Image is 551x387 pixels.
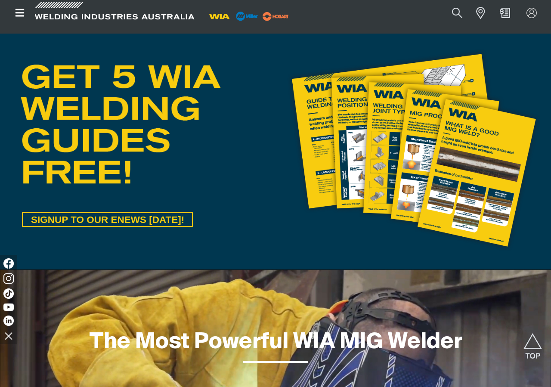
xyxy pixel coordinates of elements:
a: Shopping cart (0 product(s)) [498,8,512,18]
button: Search products [443,3,472,23]
a: SIGNUP TO OUR ENEWS TODAY! [22,212,193,227]
img: YouTube [3,303,14,311]
img: Instagram [3,273,14,284]
img: 5 WIA Welding Guides [282,46,544,257]
img: miller [260,10,291,23]
img: Get 5 WIA Welding Guides Free! [20,63,222,186]
span: The Most Powerful WIA MIG Welder [89,331,462,353]
input: Product name or item number... [431,3,471,23]
span: SIGNUP TO OUR ENEWS [DATE]! [23,212,192,227]
button: Scroll to top [523,333,542,353]
img: hide socials [1,328,16,343]
img: Facebook [3,258,14,269]
img: TikTok [3,288,14,299]
a: miller [260,13,291,19]
img: LinkedIn [3,316,14,326]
